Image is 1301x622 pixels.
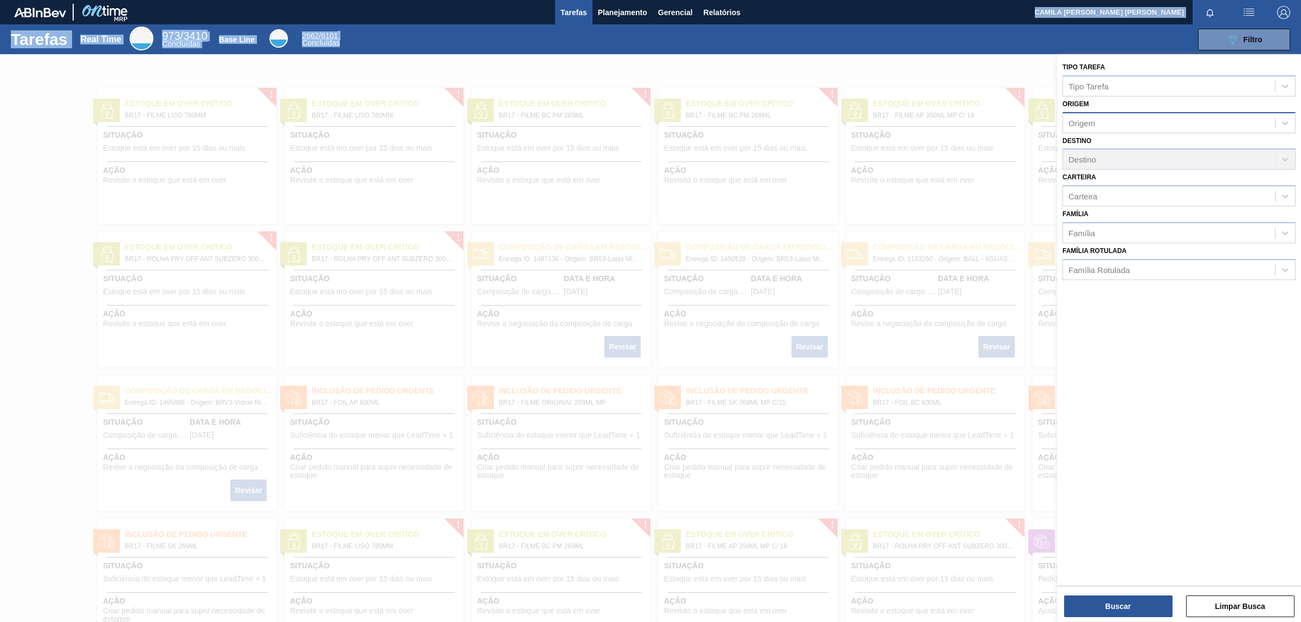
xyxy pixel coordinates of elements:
[1062,247,1126,255] label: Família Rotulada
[1242,6,1255,19] img: userActions
[11,33,68,46] h1: Tarefas
[1198,29,1290,50] button: Filtro
[1193,5,1227,20] button: Notificações
[162,31,207,48] div: Real Time
[1062,100,1089,108] label: Origem
[704,6,740,19] span: Relatórios
[1068,228,1095,237] div: Família
[1068,192,1097,201] div: Carteira
[162,30,180,42] span: 973
[269,29,288,48] div: Base Line
[658,6,693,19] span: Gerencial
[1068,118,1095,127] div: Origem
[14,8,66,17] img: TNhmsLtSVTkK8tSr43FrP2fwEKptu5GPRR3wAAAABJRU5ErkJggg==
[1062,210,1089,218] label: Família
[302,31,338,40] span: / 6101
[1068,81,1109,90] div: Tipo Tarefa
[302,33,340,47] div: Base Line
[1062,63,1105,71] label: Tipo Tarefa
[1277,6,1290,19] img: Logout
[162,40,200,48] span: Concluídas
[598,6,647,19] span: Planejamento
[1062,173,1096,181] label: Carteira
[130,27,153,50] div: Real Time
[162,30,207,42] span: / 3410
[80,35,121,44] div: Real Time
[302,31,319,40] span: 2662
[561,6,587,19] span: Tarefas
[1062,137,1091,145] label: Destino
[1068,265,1130,274] div: Família Rotulada
[219,35,255,44] div: Base Line
[302,38,340,47] span: Concluídas
[1244,35,1263,44] span: Filtro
